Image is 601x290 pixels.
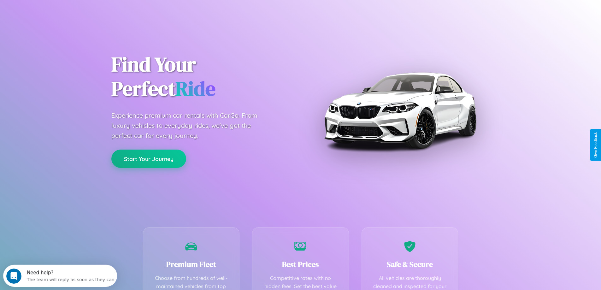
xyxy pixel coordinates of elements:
iframe: Intercom live chat discovery launcher [3,265,117,287]
iframe: Intercom live chat [6,269,21,284]
div: Give Feedback [593,132,598,158]
span: Ride [175,75,215,102]
h1: Find Your Perfect [111,52,291,101]
h3: Best Prices [262,259,339,269]
h3: Safe & Secure [371,259,449,269]
div: Need help? [24,5,111,10]
div: Open Intercom Messenger [3,3,117,20]
p: Experience premium car rentals with CarGo. From luxury vehicles to everyday rides, we've got the ... [111,110,269,141]
h3: Premium Fleet [153,259,230,269]
img: Premium BMW car rental vehicle [321,32,479,189]
button: Start Your Journey [111,150,186,168]
div: The team will reply as soon as they can [24,10,111,17]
